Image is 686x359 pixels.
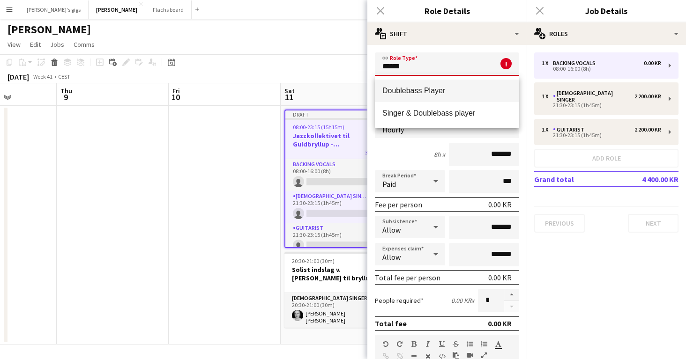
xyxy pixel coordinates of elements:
[284,293,389,328] app-card-role: [DEMOGRAPHIC_DATA] Singer1/120:30-21:00 (30m)[PERSON_NAME] [PERSON_NAME]
[542,93,553,100] div: 1 x
[7,72,29,81] div: [DATE]
[425,340,431,348] button: Italic
[74,40,95,49] span: Comms
[283,92,295,103] span: 11
[488,319,512,328] div: 0.00 KR
[375,200,422,209] div: Fee per person
[145,0,192,19] button: Flachs board
[467,352,473,359] button: Insert video
[634,126,661,133] div: 2 200.00 KR
[382,109,512,117] span: Singer & Doublebass player
[382,179,396,189] span: Paid
[467,340,473,348] button: Unordered List
[488,273,512,282] div: 0.00 KR
[644,60,661,66] div: 0.00 KR
[553,126,588,133] div: Guitarist
[172,87,180,95] span: Fri
[553,60,599,66] div: Backing Vocals
[59,92,72,103] span: 9
[31,73,54,80] span: Week 41
[553,90,634,103] div: [DEMOGRAPHIC_DATA] Singer
[410,340,417,348] button: Bold
[7,40,21,49] span: View
[495,340,501,348] button: Text Color
[527,22,686,45] div: Roles
[542,60,553,66] div: 1 x
[504,289,519,301] button: Increase
[534,172,619,187] td: Grand total
[46,38,68,51] a: Jobs
[451,296,474,305] div: 0.00 KR x
[382,340,389,348] button: Undo
[453,340,459,348] button: Strikethrough
[439,340,445,348] button: Underline
[171,92,180,103] span: 10
[367,5,527,17] h3: Role Details
[527,5,686,17] h3: Job Details
[382,225,401,234] span: Allow
[542,103,661,108] div: 21:30-23:15 (1h45m)
[4,38,24,51] a: View
[382,86,512,95] span: Doublebass Player
[365,149,381,156] span: 3 Roles
[367,22,527,45] div: Shift
[488,200,512,209] div: 0.00 KR
[382,252,401,262] span: Allow
[542,126,553,133] div: 1 x
[30,40,41,49] span: Edit
[285,132,388,148] h3: Jazzkollektivet til Guldbryllup - ([PERSON_NAME] sidste bekræftelse)
[284,265,389,282] h3: Solist indslag v. [PERSON_NAME] til bryllup
[58,73,70,80] div: CEST
[50,40,64,49] span: Jobs
[434,150,445,159] div: 8h x
[60,87,72,95] span: Thu
[285,110,388,118] div: Draft
[634,93,661,100] div: 2 200.00 KR
[89,0,145,19] button: [PERSON_NAME]
[542,133,661,138] div: 21:30-23:15 (1h45m)
[285,159,388,191] app-card-role: Backing Vocals0/108:00-16:00 (8h)
[7,22,91,37] h1: [PERSON_NAME]
[285,191,388,223] app-card-role: [DEMOGRAPHIC_DATA] Singer0/121:30-23:15 (1h45m)
[293,124,344,131] span: 08:00-23:15 (15h15m)
[375,296,424,305] label: People required
[382,125,404,134] span: Hourly
[481,340,487,348] button: Ordered List
[375,273,440,282] div: Total fee per person
[70,38,98,51] a: Comms
[375,319,407,328] div: Total fee
[19,0,89,19] button: [PERSON_NAME]'s gigs
[26,38,45,51] a: Edit
[284,252,389,328] app-job-card: 20:30-21:00 (30m)1/1Solist indslag v. [PERSON_NAME] til bryllup1 Role[DEMOGRAPHIC_DATA] Singer1/1...
[542,66,661,71] div: 08:00-16:00 (8h)
[292,257,335,264] span: 20:30-21:00 (30m)
[396,340,403,348] button: Redo
[284,110,389,248] app-job-card: Draft08:00-23:15 (15h15m)0/3Jazzkollektivet til Guldbryllup - ([PERSON_NAME] sidste bekræftelse)3...
[284,87,295,95] span: Sat
[285,223,388,255] app-card-role: Guitarist0/121:30-23:15 (1h45m)
[481,352,487,359] button: Fullscreen
[453,352,459,359] button: Paste as plain text
[619,172,679,187] td: 4 400.00 KR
